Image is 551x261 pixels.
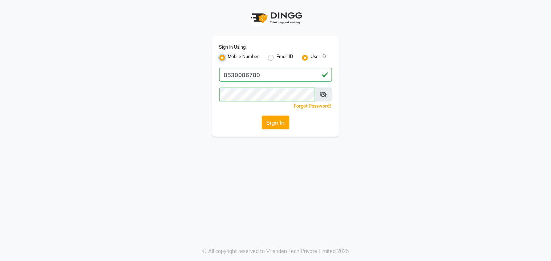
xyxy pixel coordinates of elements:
[294,103,332,109] a: Forgot Password?
[228,53,259,62] label: Mobile Number
[262,116,289,129] button: Sign In
[311,53,326,62] label: User ID
[219,68,332,82] input: Username
[277,53,293,62] label: Email ID
[247,7,305,29] img: logo1.svg
[219,44,247,51] label: Sign In Using:
[219,88,316,101] input: Username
